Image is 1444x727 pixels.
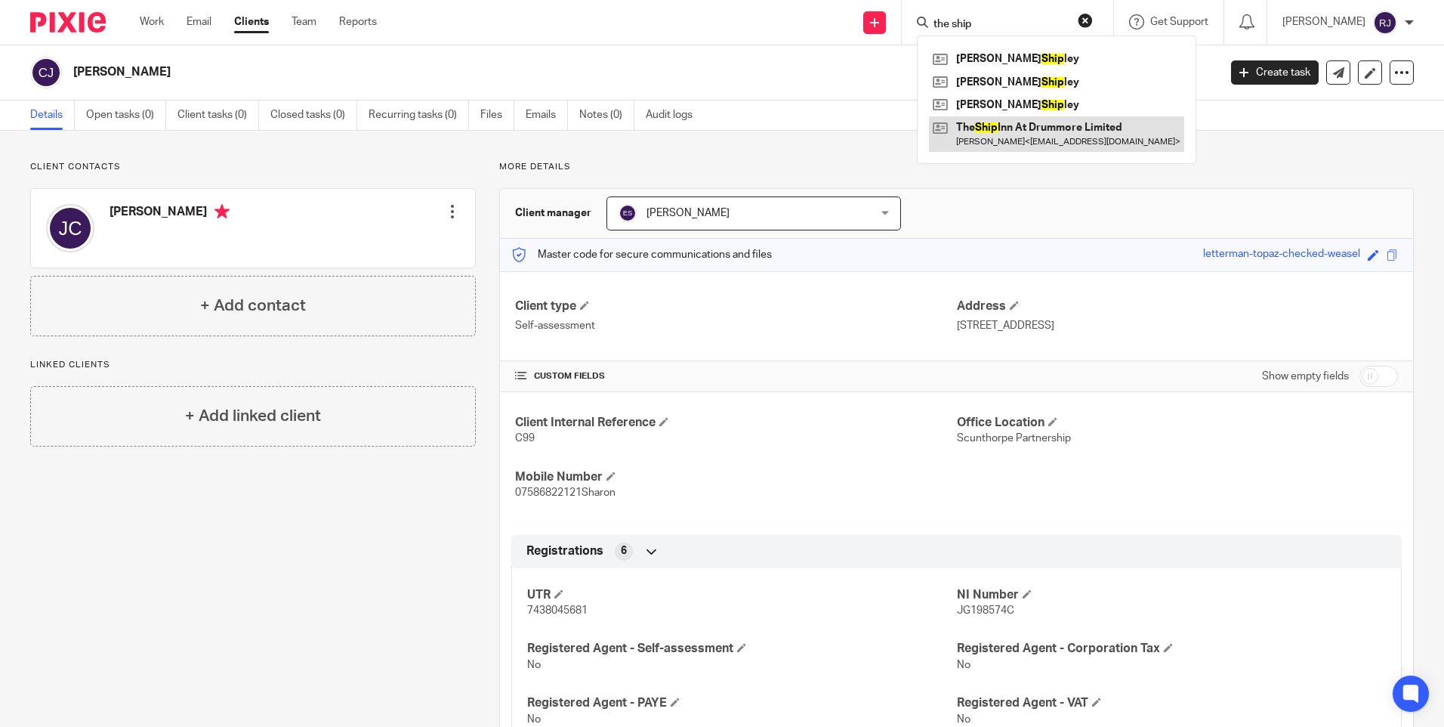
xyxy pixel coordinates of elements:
[187,14,211,29] a: Email
[339,14,377,29] a: Reports
[527,587,956,603] h4: UTR
[234,14,269,29] a: Clients
[646,208,730,218] span: [PERSON_NAME]
[957,415,1398,431] h4: Office Location
[619,204,637,222] img: svg%3E
[957,299,1398,314] h4: Address
[526,543,603,559] span: Registrations
[140,14,164,29] a: Work
[527,695,956,711] h4: Registered Agent - PAYE
[527,605,588,616] span: 7438045681
[515,370,956,382] h4: CUSTOM FIELDS
[646,101,704,130] a: Audit logs
[515,469,956,485] h4: Mobile Number
[515,487,616,498] span: 07586822121Sharon
[515,318,956,333] p: Self-assessment
[270,101,357,130] a: Closed tasks (0)
[110,204,230,223] h4: [PERSON_NAME]
[1262,369,1349,384] label: Show empty fields
[369,101,469,130] a: Recurring tasks (0)
[515,299,956,314] h4: Client type
[515,433,535,444] span: C99
[1282,14,1365,29] p: [PERSON_NAME]
[515,206,591,221] h3: Client manager
[527,714,541,725] span: No
[1078,13,1093,28] button: Clear
[185,404,321,428] h4: + Add linked client
[957,587,1386,603] h4: NI Number
[957,433,1071,444] span: Scunthorpe Partnership
[46,204,94,252] img: svg%3E
[957,695,1386,711] h4: Registered Agent - VAT
[214,204,230,219] i: Primary
[511,247,772,262] p: Master code for secure communications and files
[30,359,476,371] p: Linked clients
[292,14,316,29] a: Team
[957,605,1014,616] span: JG198574C
[1203,246,1360,264] div: letterman-topaz-checked-weasel
[957,660,970,670] span: No
[73,64,981,80] h2: [PERSON_NAME]
[480,101,514,130] a: Files
[579,101,634,130] a: Notes (0)
[527,641,956,657] h4: Registered Agent - Self-assessment
[621,543,627,558] span: 6
[30,12,106,32] img: Pixie
[30,101,75,130] a: Details
[30,57,62,88] img: svg%3E
[1373,11,1397,35] img: svg%3E
[526,101,568,130] a: Emails
[177,101,259,130] a: Client tasks (0)
[957,641,1386,657] h4: Registered Agent - Corporation Tax
[515,415,956,431] h4: Client Internal Reference
[1150,17,1208,27] span: Get Support
[957,318,1398,333] p: [STREET_ADDRESS]
[932,18,1068,32] input: Search
[527,660,541,670] span: No
[957,714,970,725] span: No
[200,294,306,317] h4: + Add contact
[499,161,1414,173] p: More details
[30,161,476,173] p: Client contacts
[1231,60,1319,85] a: Create task
[86,101,166,130] a: Open tasks (0)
